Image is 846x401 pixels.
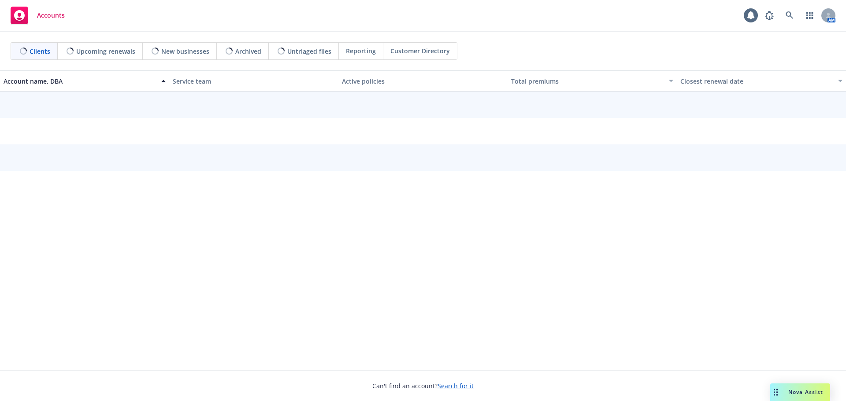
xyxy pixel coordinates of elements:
a: Report a Bug [761,7,778,24]
button: Closest renewal date [677,70,846,92]
a: Search [781,7,798,24]
span: Accounts [37,12,65,19]
span: Nova Assist [788,388,823,396]
a: Accounts [7,3,68,28]
button: Nova Assist [770,383,830,401]
span: Archived [235,47,261,56]
div: Service team [173,77,335,86]
span: Clients [30,47,50,56]
div: Drag to move [770,383,781,401]
span: Can't find an account? [372,381,474,390]
button: Service team [169,70,338,92]
div: Account name, DBA [4,77,156,86]
span: Upcoming renewals [76,47,135,56]
div: Total premiums [511,77,664,86]
div: Closest renewal date [680,77,833,86]
a: Search for it [438,382,474,390]
span: New businesses [161,47,209,56]
span: Customer Directory [390,46,450,55]
button: Active policies [338,70,508,92]
a: Switch app [801,7,819,24]
span: Untriaged files [287,47,331,56]
span: Reporting [346,46,376,55]
button: Total premiums [508,70,677,92]
div: Active policies [342,77,504,86]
